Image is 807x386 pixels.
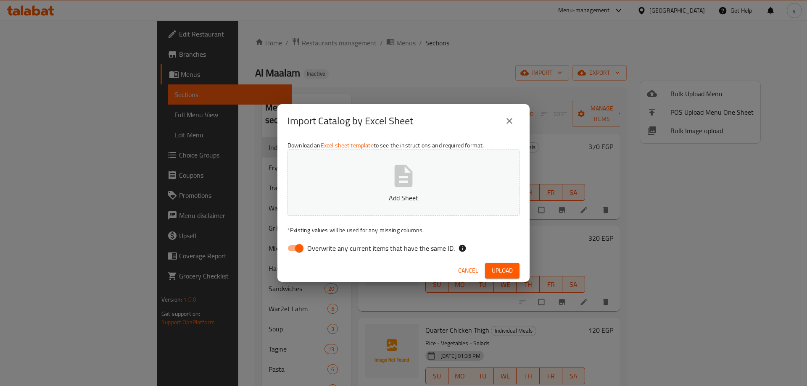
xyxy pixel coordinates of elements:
div: Download an to see the instructions and required format. [277,138,530,260]
button: Cancel [455,263,482,278]
span: Upload [492,265,513,276]
svg: If the overwrite option isn't selected, then the items that match an existing ID will be ignored ... [458,244,467,252]
button: close [499,111,520,131]
h2: Import Catalog by Excel Sheet [287,114,413,128]
span: Overwrite any current items that have the same ID. [307,243,455,253]
button: Upload [485,263,520,278]
a: Excel sheet template [321,140,374,151]
p: Existing values will be used for any missing columns. [287,226,520,234]
p: Add Sheet [301,193,506,203]
span: Cancel [458,265,478,276]
button: Add Sheet [287,150,520,216]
